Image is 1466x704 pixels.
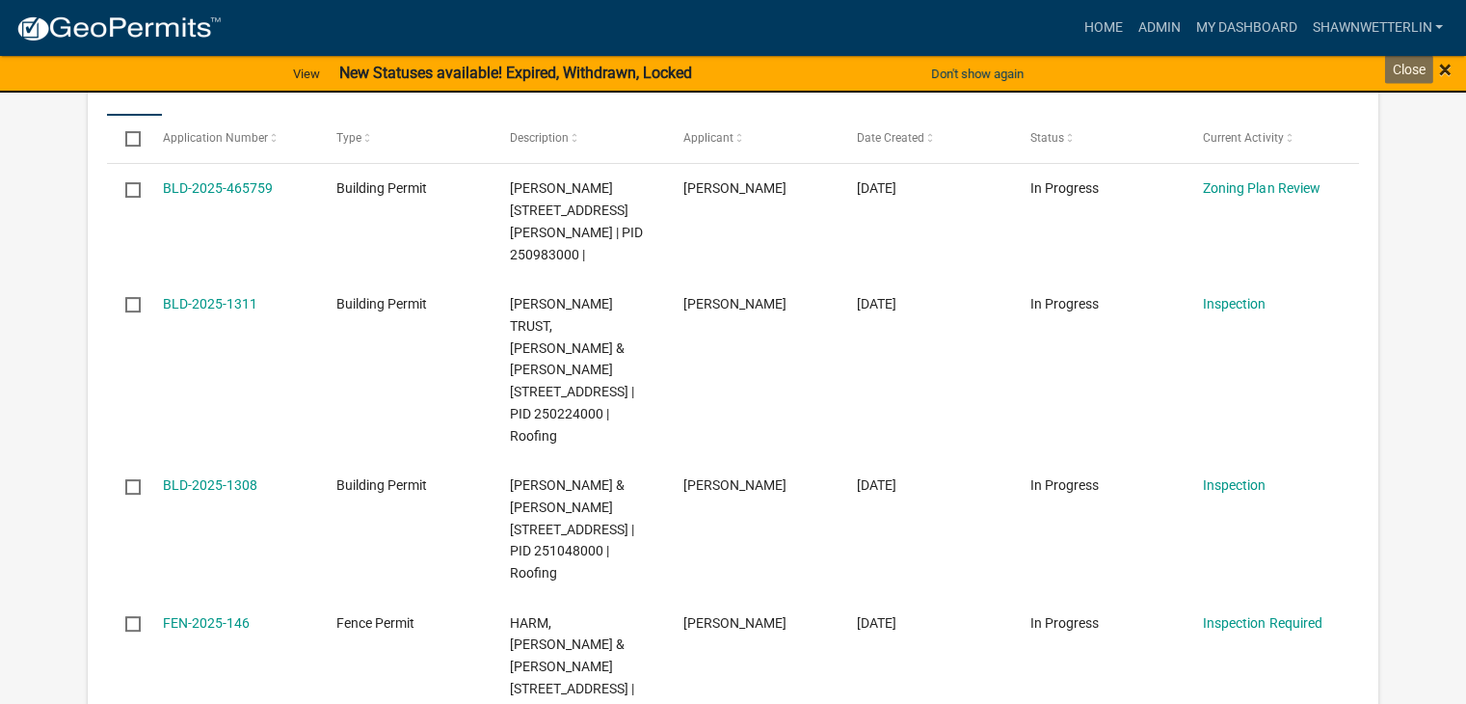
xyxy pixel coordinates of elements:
div: Close [1385,56,1433,84]
span: RICE,DOUGLAS R 1020 BIRCH ST, Houston County | PID 250983000 | [510,180,643,261]
span: × [1439,56,1452,83]
a: My Dashboard [1187,10,1304,46]
datatable-header-cell: Date Created [838,116,1011,162]
a: Zoning Plan Review [1203,180,1319,196]
span: 08/18/2025 [856,180,895,196]
span: Graffunder [682,296,786,311]
datatable-header-cell: Select [107,116,144,162]
strong: New Statuses available! Expired, Withdrawn, Locked [339,64,692,82]
span: In Progress [1029,180,1098,196]
datatable-header-cell: Type [317,116,491,162]
span: BERTILSON, JERRY & DORIS 809 WELSHIRE DR, Houston County | PID 251048000 | Roofing [510,477,634,581]
a: Home [1076,10,1130,46]
button: Close [1439,58,1452,81]
span: Brian Harm [682,615,786,631]
a: BLD-2025-1311 [163,296,257,311]
datatable-header-cell: Current Activity [1185,116,1358,162]
a: ShawnWetterlin [1304,10,1451,46]
span: In Progress [1029,477,1098,493]
span: Building Permit [336,477,427,493]
span: Application Number [163,131,268,145]
span: Current Activity [1203,131,1283,145]
span: Presley [682,477,786,493]
span: Fence Permit [336,615,414,631]
span: DAWES TRUST,GEOFFREY & JEANNE 314 1ST ST N, Houston County | PID 250224000 | Roofing [510,296,634,444]
span: 08/15/2025 [856,615,895,631]
span: In Progress [1029,615,1098,631]
datatable-header-cell: Description [491,116,664,162]
span: 08/18/2025 [856,296,895,311]
span: Description [510,131,569,145]
a: View [285,58,328,90]
span: Type [336,131,361,145]
span: 08/18/2025 [856,477,895,493]
span: Building Permit [336,296,427,311]
a: FEN-2025-146 [163,615,250,631]
a: Inspection [1203,296,1266,311]
span: Building Permit [336,180,427,196]
datatable-header-cell: Application Number [144,116,317,162]
span: Applicant [682,131,733,145]
a: BLD-2025-1308 [163,477,257,493]
span: Status [1029,131,1063,145]
datatable-header-cell: Status [1011,116,1185,162]
span: Robert reyes [682,180,786,196]
a: Inspection Required [1203,615,1321,631]
span: Date Created [856,131,923,145]
a: Admin [1130,10,1187,46]
a: Inspection [1203,477,1266,493]
datatable-header-cell: Applicant [664,116,838,162]
button: Don't show again [923,58,1031,90]
span: In Progress [1029,296,1098,311]
a: BLD-2025-465759 [163,180,273,196]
